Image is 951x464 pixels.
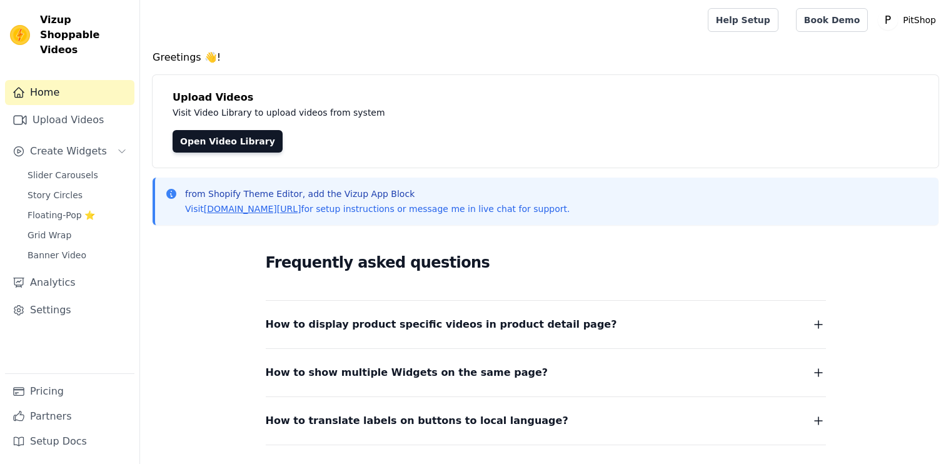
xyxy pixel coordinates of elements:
[5,80,134,105] a: Home
[28,189,83,201] span: Story Circles
[708,8,778,32] a: Help Setup
[266,364,826,381] button: How to show multiple Widgets on the same page?
[30,144,107,159] span: Create Widgets
[266,316,617,333] span: How to display product specific videos in product detail page?
[885,14,891,26] text: P
[185,203,570,215] p: Visit for setup instructions or message me in live chat for support.
[5,429,134,454] a: Setup Docs
[266,316,826,333] button: How to display product specific videos in product detail page?
[40,13,129,58] span: Vizup Shoppable Videos
[5,379,134,404] a: Pricing
[20,166,134,184] a: Slider Carousels
[173,105,733,120] p: Visit Video Library to upload videos from system
[204,204,301,214] a: [DOMAIN_NAME][URL]
[5,108,134,133] a: Upload Videos
[266,412,568,430] span: How to translate labels on buttons to local language?
[28,229,71,241] span: Grid Wrap
[898,9,941,31] p: PitShop
[796,8,868,32] a: Book Demo
[266,250,826,275] h2: Frequently asked questions
[10,25,30,45] img: Vizup
[185,188,570,200] p: from Shopify Theme Editor, add the Vizup App Block
[173,90,918,105] h4: Upload Videos
[20,186,134,204] a: Story Circles
[20,246,134,264] a: Banner Video
[5,298,134,323] a: Settings
[173,130,283,153] a: Open Video Library
[266,412,826,430] button: How to translate labels on buttons to local language?
[20,206,134,224] a: Floating-Pop ⭐
[20,226,134,244] a: Grid Wrap
[266,364,548,381] span: How to show multiple Widgets on the same page?
[5,404,134,429] a: Partners
[5,270,134,295] a: Analytics
[28,249,86,261] span: Banner Video
[153,50,938,65] h4: Greetings 👋!
[5,139,134,164] button: Create Widgets
[28,169,98,181] span: Slider Carousels
[28,209,95,221] span: Floating-Pop ⭐
[878,9,941,31] button: P PitShop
